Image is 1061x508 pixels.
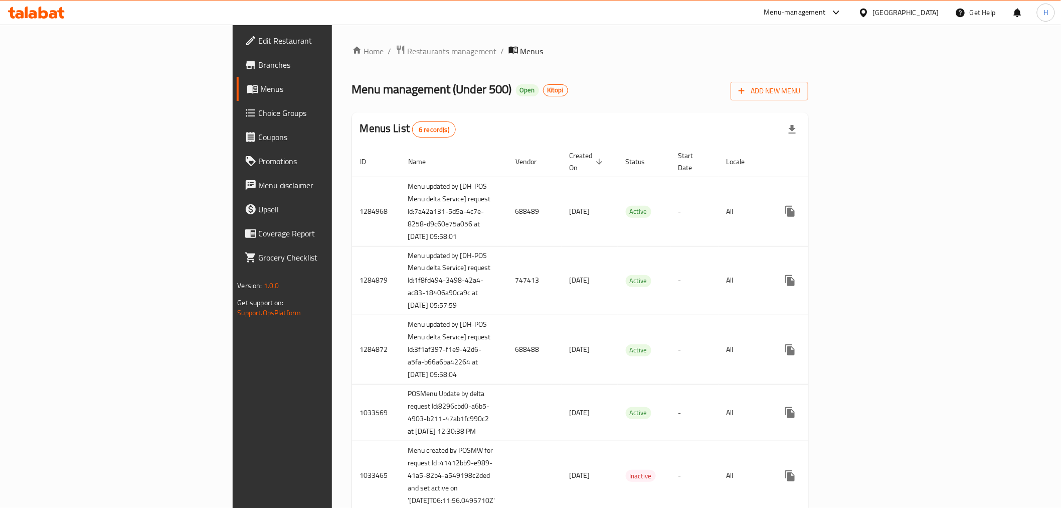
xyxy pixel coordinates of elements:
button: Change Status [802,401,826,425]
button: more [778,199,802,223]
span: Edit Restaurant [259,35,402,47]
button: Change Status [802,199,826,223]
a: Coupons [237,125,410,149]
span: [DATE] [570,205,590,218]
td: - [670,246,719,315]
td: All [719,177,770,246]
span: Start Date [678,150,706,174]
div: Total records count [412,121,456,138]
span: Menus [261,83,402,95]
td: All [719,385,770,441]
span: Status [626,156,658,168]
span: Choice Groups [259,107,402,119]
td: All [719,315,770,385]
td: 747413 [507,246,562,315]
span: H [1043,7,1048,18]
button: Add New Menu [731,82,808,100]
span: Menu management ( Under 500 ) [352,78,512,100]
td: All [719,246,770,315]
span: Kitopi [544,86,568,94]
a: Promotions [237,149,410,173]
td: 688488 [507,315,562,385]
span: Name [408,156,439,168]
button: more [778,464,802,488]
span: Inactive [626,470,656,482]
td: POSMenu Update by delta request Id:8296cbd0-a6b5-4903-b211-47ab1fc990c2 at [DATE] 12:30:38 PM [400,385,507,441]
span: Active [626,344,651,356]
span: [DATE] [570,469,590,482]
span: Menus [520,45,544,57]
th: Actions [770,147,882,177]
h2: Menus List [360,121,456,138]
td: Menu updated by [DH-POS Menu delta Service] request Id:1f8fd494-3498-42a4-ac83-18406a90ca9c at [D... [400,246,507,315]
td: Menu updated by [DH-POS Menu delta Service] request Id:3f1af397-f1e9-42d6-a5fa-b66a6ba42264 at [D... [400,315,507,385]
span: 1.0.0 [264,279,279,292]
div: [GEOGRAPHIC_DATA] [873,7,939,18]
div: Active [626,206,651,218]
span: Add New Menu [739,85,800,97]
span: Active [626,206,651,217]
td: Menu updated by [DH-POS Menu delta Service] request Id:7a42a131-5d5a-4c7e-8258-d9c60e75a056 at [D... [400,177,507,246]
div: Active [626,275,651,287]
span: Grocery Checklist [259,251,402,264]
span: Active [626,275,651,287]
a: Menu disclaimer [237,173,410,197]
span: 6 record(s) [413,125,455,135]
a: Menus [237,77,410,101]
a: Grocery Checklist [237,245,410,270]
div: Export file [780,117,804,142]
a: Choice Groups [237,101,410,125]
button: Change Status [802,269,826,293]
button: more [778,338,802,362]
a: Edit Restaurant [237,29,410,53]
span: Upsell [259,203,402,215]
a: Branches [237,53,410,77]
span: Vendor [515,156,550,168]
span: Branches [259,59,402,71]
span: Promotions [259,155,402,167]
span: [DATE] [570,343,590,356]
span: Coupons [259,131,402,143]
span: Created On [570,150,606,174]
span: Version: [238,279,262,292]
span: Active [626,407,651,419]
span: [DATE] [570,274,590,287]
td: 688489 [507,177,562,246]
a: Upsell [237,197,410,221]
button: more [778,269,802,293]
span: Locale [727,156,758,168]
span: Restaurants management [408,45,497,57]
button: more [778,401,802,425]
td: - [670,385,719,441]
span: [DATE] [570,406,590,419]
td: - [670,315,719,385]
a: Coverage Report [237,221,410,245]
div: Menu-management [764,7,826,19]
span: Open [516,86,539,94]
li: / [501,45,504,57]
a: Support.OpsPlatform [238,306,301,319]
div: Active [626,407,651,419]
span: Menu disclaimer [259,179,402,191]
td: - [670,177,719,246]
div: Open [516,84,539,96]
span: ID [360,156,379,168]
a: Restaurants management [396,45,497,58]
button: Change Status [802,464,826,488]
button: Change Status [802,338,826,362]
span: Get support on: [238,296,284,309]
span: Coverage Report [259,227,402,239]
nav: breadcrumb [352,45,809,58]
